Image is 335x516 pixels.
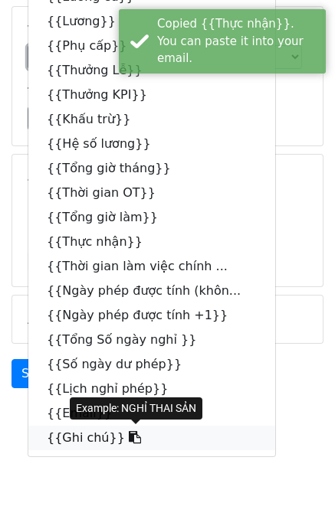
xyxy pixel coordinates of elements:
[28,352,275,377] a: {{Số ngày dư phép}}
[258,443,335,516] div: Tiện ích trò chuyện
[28,303,275,328] a: {{Ngày phép được tính +1}}
[28,9,275,34] a: {{Lương}}
[28,83,275,107] a: {{Thưởng KPI}}
[28,181,275,205] a: {{Thời gian OT}}
[28,132,275,156] a: {{Hệ số lương}}
[28,156,275,181] a: {{Tổng giờ tháng}}
[28,205,275,230] a: {{Tổng giờ làm}}
[258,443,335,516] iframe: Chat Widget
[11,359,62,388] a: Send
[28,58,275,83] a: {{Thưởng Lễ}}
[28,107,275,132] a: {{Khấu trừ}}
[28,279,275,303] a: {{Ngày phép được tính (khôn...
[28,34,275,58] a: {{Phụ cấp}}
[70,397,202,420] div: Example: NGHỈ THAI SẢN
[28,401,275,426] a: {{Email}}
[157,15,320,67] div: Copied {{Thực nhận}}. You can paste it into your email.
[28,328,275,352] a: {{Tổng Số ngày nghỉ }}
[28,426,275,450] a: {{Ghi chú}}
[28,377,275,401] a: {{Lịch nghỉ phép}}
[28,230,275,254] a: {{Thực nhận}}
[28,254,275,279] a: {{Thời gian làm việc chính ...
